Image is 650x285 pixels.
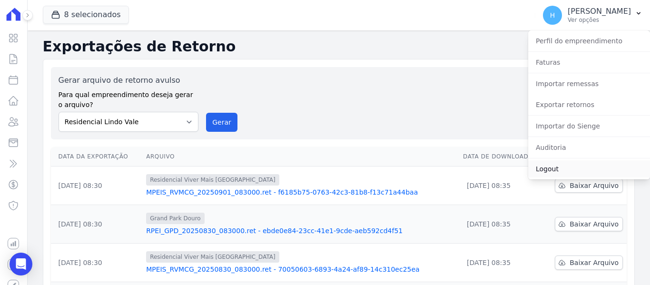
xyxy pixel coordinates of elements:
[570,181,619,190] span: Baixar Arquivo
[142,147,459,167] th: Arquivo
[528,32,650,49] a: Perfil do empreendimento
[459,205,542,244] td: [DATE] 08:35
[206,113,237,132] button: Gerar
[528,96,650,113] a: Exportar retornos
[528,75,650,92] a: Importar remessas
[146,265,455,274] a: MPEIS_RVMCG_20250830_083000.ret - 70050603-6893-4a24-af89-14c310ec25ea
[146,226,455,236] a: RPEI_GPD_20250830_083000.ret - ebde0e84-23cc-41e1-9cde-aeb592cd4f51
[555,256,623,270] a: Baixar Arquivo
[535,2,650,29] button: H [PERSON_NAME] Ver opções
[528,54,650,71] a: Faturas
[459,167,542,205] td: [DATE] 08:35
[10,253,32,275] div: Open Intercom Messenger
[51,244,143,282] td: [DATE] 08:30
[59,86,199,110] label: Para qual empreendimento deseja gerar o arquivo?
[570,219,619,229] span: Baixar Arquivo
[555,217,623,231] a: Baixar Arquivo
[568,16,631,24] p: Ver opções
[59,75,199,86] label: Gerar arquivo de retorno avulso
[43,38,635,55] h2: Exportações de Retorno
[459,244,542,282] td: [DATE] 08:35
[146,187,455,197] a: MPEIS_RVMCG_20250901_083000.ret - f6185b75-0763-42c3-81b8-f13c71a44baa
[555,178,623,193] a: Baixar Arquivo
[146,213,205,224] span: Grand Park Douro
[459,147,542,167] th: Data de Download
[51,167,143,205] td: [DATE] 08:30
[51,205,143,244] td: [DATE] 08:30
[528,139,650,156] a: Auditoria
[568,7,631,16] p: [PERSON_NAME]
[146,251,279,263] span: Residencial Viver Mais [GEOGRAPHIC_DATA]
[43,6,129,24] button: 8 selecionados
[146,174,279,186] span: Residencial Viver Mais [GEOGRAPHIC_DATA]
[570,258,619,267] span: Baixar Arquivo
[528,160,650,177] a: Logout
[528,118,650,135] a: Importar do Sienge
[550,12,555,19] span: H
[51,147,143,167] th: Data da Exportação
